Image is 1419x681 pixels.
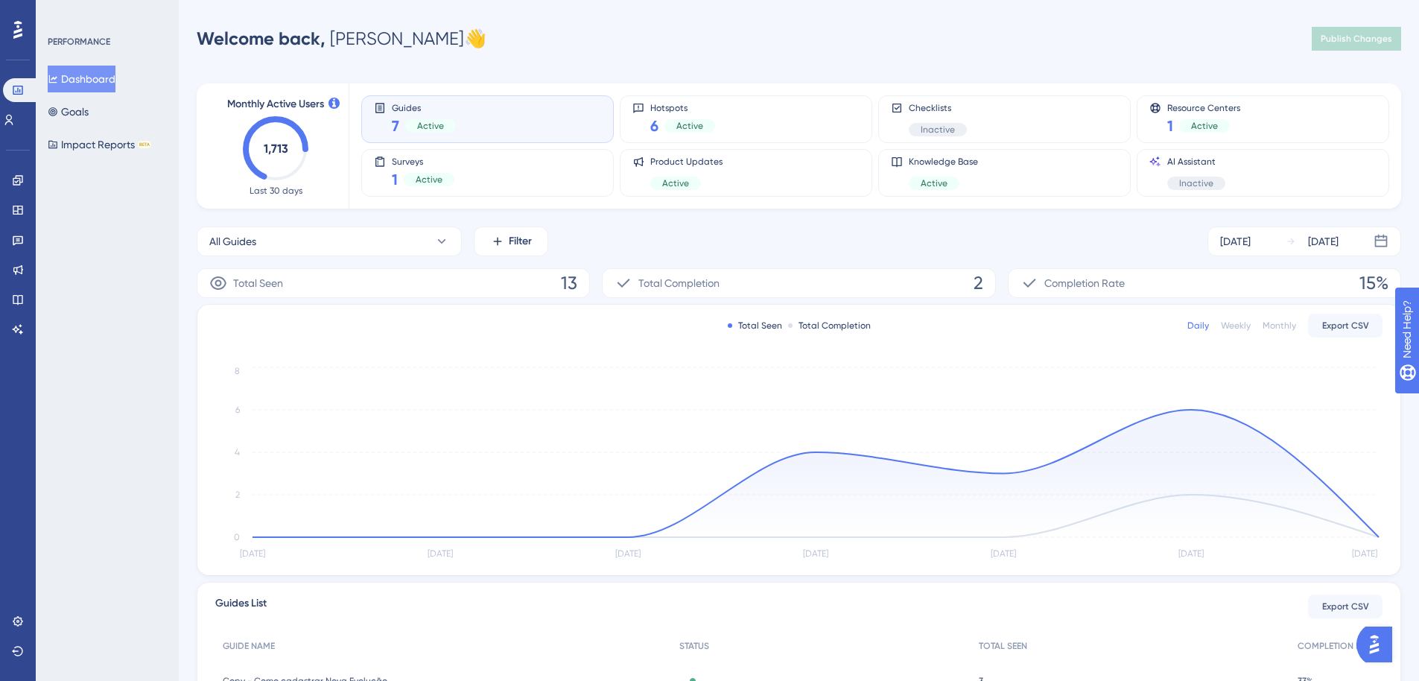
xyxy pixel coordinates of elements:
div: PERFORMANCE [48,36,110,48]
div: [PERSON_NAME] 👋 [197,27,486,51]
span: Publish Changes [1321,33,1392,45]
tspan: [DATE] [428,548,453,559]
span: Export CSV [1322,601,1369,612]
span: 15% [1359,271,1388,295]
span: Active [1191,120,1218,132]
span: Active [417,120,444,132]
tspan: [DATE] [1352,548,1377,559]
tspan: [DATE] [240,548,265,559]
button: All Guides [197,227,462,256]
span: COMPLETION RATE [1298,640,1375,652]
span: Knowledge Base [909,156,978,168]
button: Dashboard [48,66,115,92]
tspan: [DATE] [1178,548,1204,559]
div: Daily [1187,320,1209,332]
div: [DATE] [1220,232,1251,250]
button: Export CSV [1308,595,1383,618]
div: Total Seen [728,320,782,332]
span: 2 [974,271,983,295]
tspan: 6 [235,405,240,415]
span: Total Completion [638,274,720,292]
div: BETA [138,141,151,148]
span: Last 30 days [250,185,302,197]
tspan: [DATE] [615,548,641,559]
span: Active [416,174,442,186]
span: Monthly Active Users [227,95,324,113]
span: Export CSV [1322,320,1369,332]
tspan: [DATE] [803,548,828,559]
span: Checklists [909,102,967,114]
tspan: 8 [235,366,240,376]
button: Filter [474,227,548,256]
span: Inactive [921,124,955,136]
span: Total Seen [233,274,283,292]
button: Impact ReportsBETA [48,131,151,158]
div: Total Completion [788,320,871,332]
span: Guides List [215,595,267,619]
span: 1 [392,169,398,190]
span: AI Assistant [1167,156,1225,168]
button: Export CSV [1308,314,1383,338]
iframe: UserGuiding AI Assistant Launcher [1356,622,1401,667]
tspan: 0 [234,532,240,542]
span: Product Updates [650,156,723,168]
span: Active [662,177,689,189]
span: Filter [509,232,532,250]
div: Weekly [1221,320,1251,332]
tspan: [DATE] [991,548,1016,559]
span: 7 [392,115,399,136]
span: STATUS [679,640,709,652]
button: Publish Changes [1312,27,1401,51]
span: Resource Centers [1167,102,1240,113]
span: Active [676,120,703,132]
span: Inactive [1179,177,1213,189]
span: GUIDE NAME [223,640,275,652]
span: Hotspots [650,102,715,113]
span: Completion Rate [1044,274,1125,292]
span: Surveys [392,156,454,166]
text: 1,713 [264,142,288,156]
div: [DATE] [1308,232,1339,250]
span: Active [921,177,947,189]
tspan: 2 [235,490,240,500]
span: All Guides [209,232,256,250]
span: Need Help? [35,4,93,22]
div: Monthly [1263,320,1296,332]
span: Welcome back, [197,28,326,49]
span: 1 [1167,115,1173,136]
span: Guides [392,102,456,113]
span: TOTAL SEEN [979,640,1027,652]
span: 13 [561,271,577,295]
tspan: 4 [235,447,240,457]
span: 6 [650,115,658,136]
button: Goals [48,98,89,125]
